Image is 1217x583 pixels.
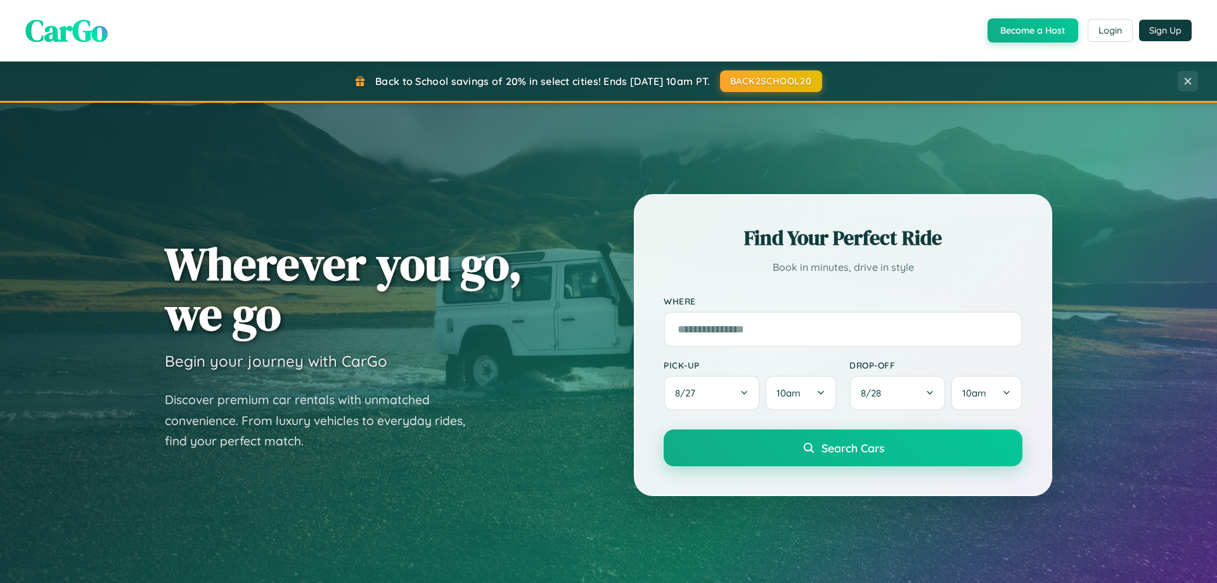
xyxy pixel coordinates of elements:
button: Login [1088,19,1133,42]
span: Back to School savings of 20% in select cities! Ends [DATE] 10am PT. [375,75,710,88]
span: 8 / 28 [861,387,887,399]
span: 10am [962,387,986,399]
label: Pick-up [664,360,837,370]
p: Book in minutes, drive in style [664,258,1022,277]
button: Become a Host [988,18,1078,43]
h2: Find Your Perfect Ride [664,224,1022,252]
button: 8/28 [849,376,946,410]
button: Sign Up [1139,20,1192,41]
p: Discover premium car rentals with unmatched convenience. From luxury vehicles to everyday rides, ... [165,390,482,452]
span: Search Cars [821,441,884,455]
label: Drop-off [849,360,1022,370]
span: 10am [776,387,801,399]
button: 8/27 [664,376,760,410]
button: Search Cars [664,429,1022,466]
button: BACK2SCHOOL20 [720,70,822,92]
label: Where [664,296,1022,306]
span: CarGo [25,10,108,51]
h1: Wherever you go, we go [165,239,522,339]
span: 8 / 27 [675,387,702,399]
button: 10am [951,376,1022,410]
button: 10am [765,376,837,410]
h3: Begin your journey with CarGo [165,351,387,370]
